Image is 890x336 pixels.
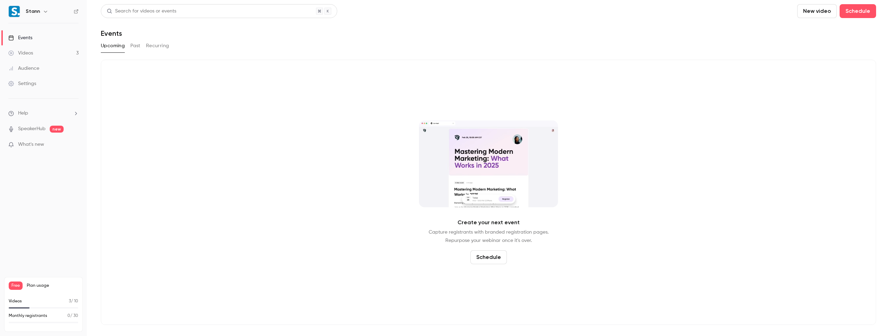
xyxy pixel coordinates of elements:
span: Plan usage [27,283,78,288]
span: 3 [69,299,71,303]
span: What's new [18,141,44,148]
h1: Events [101,29,122,37]
button: New video [797,4,837,18]
p: Create your next event [458,218,520,227]
li: help-dropdown-opener [8,110,79,117]
button: Past [130,40,140,51]
div: Videos [8,50,33,57]
p: Monthly registrants [9,313,47,319]
a: SpeakerHub [18,125,46,133]
div: Audience [8,65,39,72]
span: new [50,126,64,133]
div: Events [8,34,32,41]
div: Search for videos or events [107,8,176,15]
button: Schedule [840,4,876,18]
p: Capture registrants with branded registration pages. Repurpose your webinar once it's over. [429,228,549,245]
p: / 30 [67,313,78,319]
p: Videos [9,298,22,304]
span: 0 [67,314,70,318]
button: Upcoming [101,40,125,51]
img: Stann [9,6,20,17]
div: Settings [8,80,36,87]
p: / 10 [69,298,78,304]
span: Help [18,110,28,117]
h6: Stann [26,8,40,15]
iframe: Noticeable Trigger [70,142,79,148]
span: Free [9,282,23,290]
button: Recurring [146,40,169,51]
button: Schedule [470,250,507,264]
